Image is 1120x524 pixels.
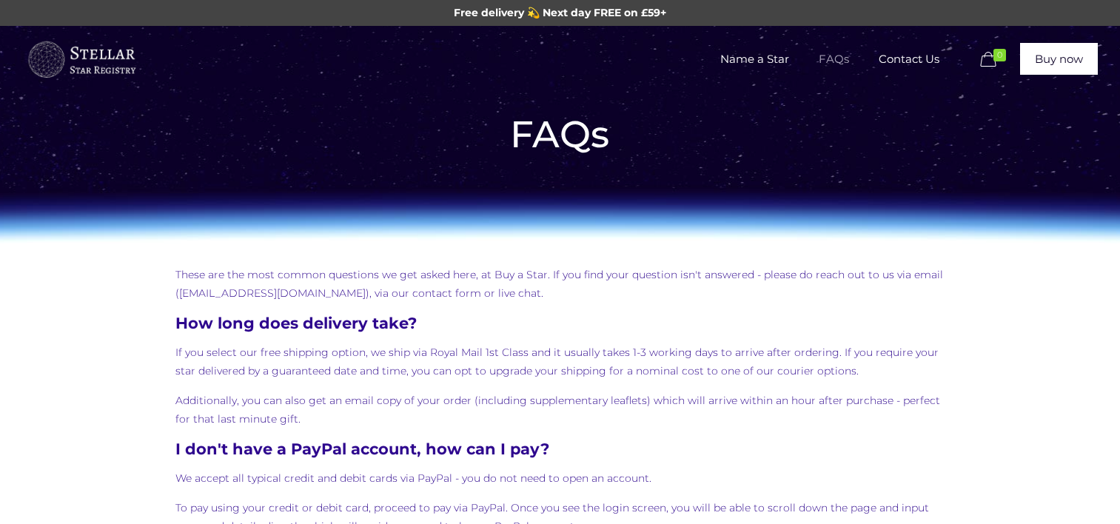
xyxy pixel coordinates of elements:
p: These are the most common questions we get asked here, at Buy a Star. If you find your question i... [175,266,945,303]
span: 0 [993,49,1006,61]
a: Buy a Star [26,26,137,93]
img: buyastar-logo-transparent [26,38,137,82]
a: Buy now [1020,43,1098,75]
a: 0 [977,51,1013,69]
span: Free delivery 💫 Next day FREE on £59+ [454,6,666,19]
span: Name a Star [705,37,804,81]
p: We accept all typical credit and debit cards via PayPal - you do not need to open an account. [175,469,945,488]
p: If you select our free shipping option, we ship via Royal Mail 1st Class and it usually takes 1-3... [175,343,945,380]
a: FAQs [804,26,864,93]
span: Contact Us [864,37,954,81]
span: FAQs [804,37,864,81]
h1: FAQs [175,115,945,155]
a: Name a Star [705,26,804,93]
h4: I don't have a PayPal account, how can I pay? [175,440,945,458]
p: Additionally, you can also get an email copy of your order (including supplementary leaflets) whi... [175,392,945,429]
h4: How long does delivery take? [175,314,945,332]
a: Contact Us [864,26,954,93]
